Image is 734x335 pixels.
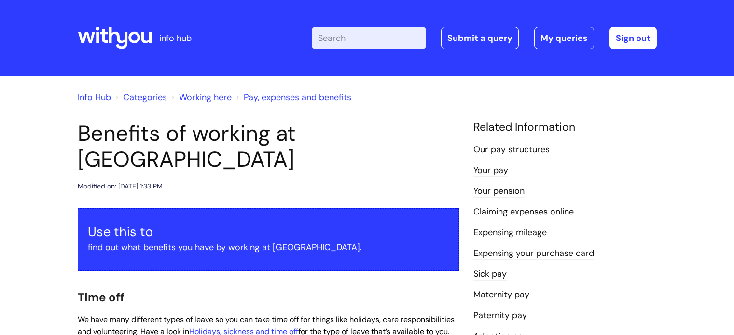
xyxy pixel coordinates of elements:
[441,27,519,49] a: Submit a query
[473,247,594,260] a: Expensing your purchase card
[473,164,508,177] a: Your pay
[473,185,525,198] a: Your pension
[88,224,449,240] h3: Use this to
[78,121,459,173] h1: Benefits of working at [GEOGRAPHIC_DATA]
[113,90,167,105] li: Solution home
[473,227,547,239] a: Expensing mileage
[473,121,657,134] h4: Related Information
[159,30,192,46] p: info hub
[78,290,125,305] span: Time off
[312,27,657,49] div: | -
[123,92,167,103] a: Categories
[169,90,232,105] li: Working here
[179,92,232,103] a: Working here
[234,90,351,105] li: Pay, expenses and benefits
[244,92,351,103] a: Pay, expenses and benefits
[534,27,594,49] a: My queries
[473,309,527,322] a: Paternity pay
[473,206,574,218] a: Claiming expenses online
[78,180,163,192] div: Modified on: [DATE] 1:33 PM
[78,92,111,103] a: Info Hub
[609,27,657,49] a: Sign out
[473,268,507,281] a: Sick pay
[88,240,449,255] p: find out what benefits you have by working at [GEOGRAPHIC_DATA].
[473,144,550,156] a: Our pay structures
[312,27,426,49] input: Search
[473,289,529,301] a: Maternity pay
